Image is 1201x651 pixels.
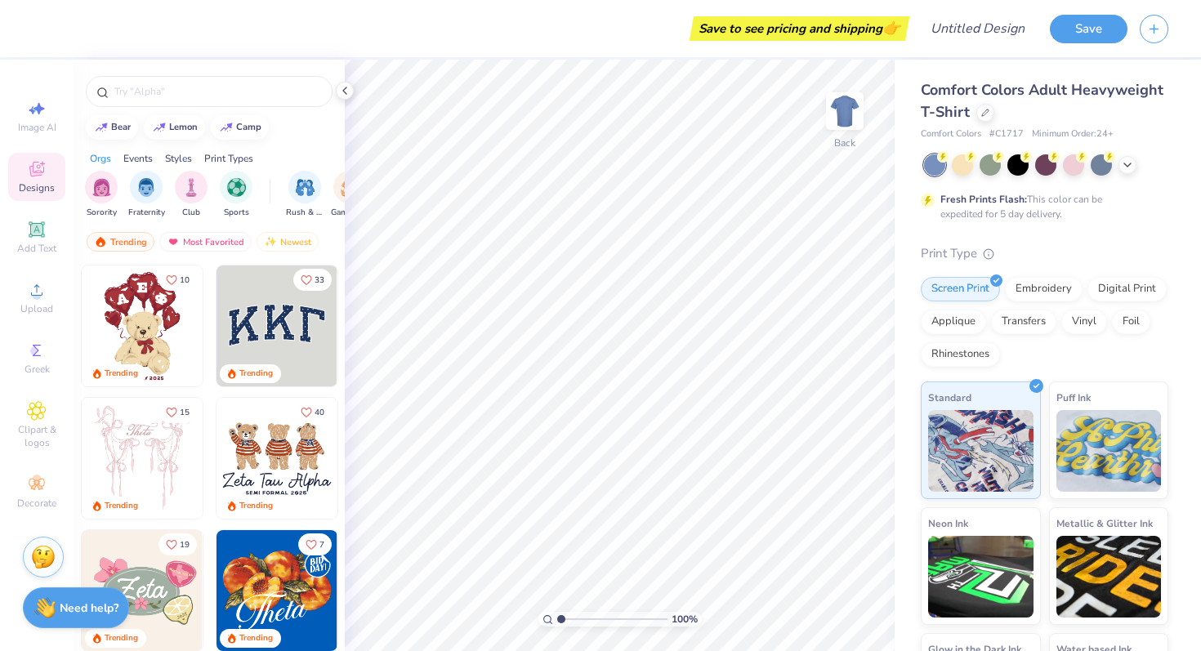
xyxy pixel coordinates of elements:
[1056,410,1162,492] img: Puff Ink
[94,236,107,247] img: trending.gif
[169,123,198,132] div: lemon
[180,408,190,417] span: 15
[128,207,165,219] span: Fraternity
[319,541,324,549] span: 7
[25,363,50,376] span: Greek
[202,265,323,386] img: e74243e0-e378-47aa-a400-bc6bcb25063a
[105,500,138,512] div: Trending
[882,18,900,38] span: 👉
[1056,536,1162,618] img: Metallic & Glitter Ink
[8,423,65,449] span: Clipart & logos
[940,193,1027,206] strong: Fresh Prints Flash:
[264,236,277,247] img: Newest.gif
[989,127,1024,141] span: # C1717
[1032,127,1114,141] span: Minimum Order: 24 +
[204,151,253,166] div: Print Types
[293,401,332,423] button: Like
[92,178,111,197] img: Sorority Image
[286,171,324,219] div: filter for Rush & Bid
[239,500,273,512] div: Trending
[220,123,233,132] img: trend_line.gif
[331,207,368,219] span: Game Day
[211,115,269,140] button: camp
[105,632,138,644] div: Trending
[286,171,324,219] button: filter button
[165,151,192,166] div: Styles
[87,207,117,219] span: Sorority
[220,171,252,219] div: filter for Sports
[180,541,190,549] span: 19
[217,530,337,651] img: 8659caeb-cee5-4a4c-bd29-52ea2f761d42
[928,536,1034,618] img: Neon Ink
[19,181,55,194] span: Designs
[128,171,165,219] div: filter for Fraternity
[82,530,203,651] img: 010ceb09-c6fc-40d9-b71e-e3f087f73ee6
[672,612,698,626] span: 100 %
[921,80,1163,122] span: Comfort Colors Adult Heavyweight T-Shirt
[921,244,1168,263] div: Print Type
[95,123,108,132] img: trend_line.gif
[159,232,252,252] div: Most Favorited
[828,95,861,127] img: Back
[834,136,855,150] div: Back
[928,389,971,406] span: Standard
[341,178,359,197] img: Game Day Image
[921,310,986,334] div: Applique
[158,401,197,423] button: Like
[17,242,56,255] span: Add Text
[236,123,261,132] div: camp
[227,178,246,197] img: Sports Image
[224,207,249,219] span: Sports
[239,368,273,380] div: Trending
[1061,310,1107,334] div: Vinyl
[123,151,153,166] div: Events
[928,515,968,532] span: Neon Ink
[18,121,56,134] span: Image AI
[337,398,458,519] img: d12c9beb-9502-45c7-ae94-40b97fdd6040
[296,178,315,197] img: Rush & Bid Image
[315,276,324,284] span: 33
[331,171,368,219] div: filter for Game Day
[180,276,190,284] span: 10
[337,265,458,386] img: edfb13fc-0e43-44eb-bea2-bf7fc0dd67f9
[1005,277,1083,301] div: Embroidery
[167,236,180,247] img: most_fav.gif
[153,123,166,132] img: trend_line.gif
[137,178,155,197] img: Fraternity Image
[940,192,1141,221] div: This color can be expedited for 5 day delivery.
[1056,389,1091,406] span: Puff Ink
[85,171,118,219] div: filter for Sorority
[175,171,208,219] div: filter for Club
[182,178,200,197] img: Club Image
[202,398,323,519] img: d12a98c7-f0f7-4345-bf3a-b9f1b718b86e
[991,310,1056,334] div: Transfers
[60,600,118,616] strong: Need help?
[158,533,197,555] button: Like
[921,127,981,141] span: Comfort Colors
[217,265,337,386] img: 3b9aba4f-e317-4aa7-a679-c95a879539bd
[113,83,322,100] input: Try "Alpha"
[315,408,324,417] span: 40
[85,171,118,219] button: filter button
[286,207,324,219] span: Rush & Bid
[82,265,203,386] img: 587403a7-0594-4a7f-b2bd-0ca67a3ff8dd
[20,302,53,315] span: Upload
[202,530,323,651] img: d6d5c6c6-9b9a-4053-be8a-bdf4bacb006d
[921,342,1000,367] div: Rhinestones
[220,171,252,219] button: filter button
[105,368,138,380] div: Trending
[87,232,154,252] div: Trending
[17,497,56,510] span: Decorate
[1112,310,1150,334] div: Foil
[217,398,337,519] img: a3be6b59-b000-4a72-aad0-0c575b892a6b
[175,171,208,219] button: filter button
[90,151,111,166] div: Orgs
[86,115,138,140] button: bear
[921,277,1000,301] div: Screen Print
[331,171,368,219] button: filter button
[111,123,131,132] div: bear
[82,398,203,519] img: 83dda5b0-2158-48ca-832c-f6b4ef4c4536
[928,410,1034,492] img: Standard
[239,632,273,644] div: Trending
[298,533,332,555] button: Like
